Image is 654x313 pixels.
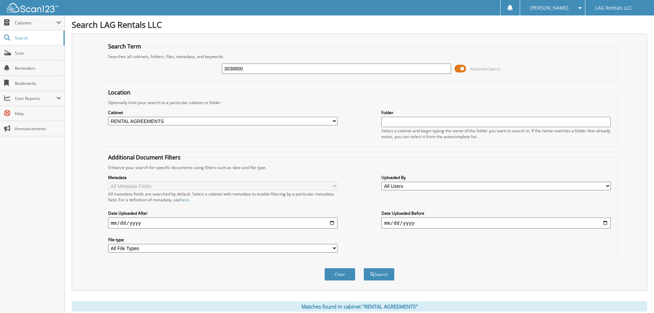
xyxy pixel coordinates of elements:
[381,128,611,139] div: Select a cabinet and begin typing the name of the folder you want to search in. If the name match...
[105,100,614,105] div: Optionally limit your search to a particular cabinet or folder
[364,268,394,281] button: Search
[108,217,337,228] input: start
[15,65,61,71] span: Reminders
[108,191,337,203] div: All metadata fields are searched by default. Select a cabinet with metadata to enable filtering b...
[108,110,337,115] label: Cabinet
[381,110,611,115] label: Folder
[108,175,337,180] label: Metadata
[105,54,614,59] div: Searches all cabinets, folders, files, metadata, and keywords
[15,20,56,26] span: Cabinets
[72,19,647,30] h1: Search LAG Rentals LLC
[108,210,337,216] label: Date Uploaded After
[15,50,61,56] span: Scan
[105,43,145,50] legend: Search Term
[105,89,134,96] legend: Location
[15,96,56,101] span: User Reports
[530,6,569,10] span: [PERSON_NAME]
[324,268,355,281] button: Clear
[470,66,501,71] span: Advanced Search
[595,6,632,10] span: LAG Rentals LLC
[15,35,60,41] span: Search
[108,237,337,243] label: File type
[180,197,189,203] a: here
[381,217,611,228] input: end
[105,154,184,161] legend: Additional Document Filters
[105,165,614,170] div: Enhance your search for specific documents using filters such as date and file type.
[15,111,61,116] span: Help
[7,3,58,12] img: scan123-logo-white.svg
[15,126,61,132] span: Announcements
[15,80,61,86] span: Bookmarks
[72,301,647,312] div: Matches found in cabinet "RENTAL AGREEMENTS"
[381,210,611,216] label: Date Uploaded Before
[381,175,611,180] label: Uploaded By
